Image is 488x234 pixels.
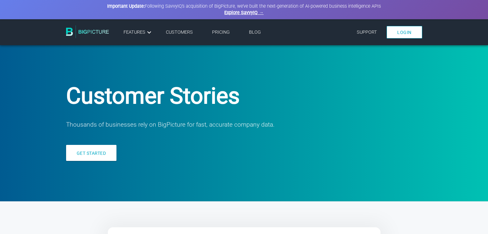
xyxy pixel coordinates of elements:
[66,120,397,130] p: Thousands of businesses rely on BigPicture for fast, accurate company data.
[66,83,406,109] h1: Customer Stories
[387,26,422,38] a: Login
[124,29,153,36] a: Features
[66,145,117,161] a: Get Started
[66,25,109,38] img: BigPicture.io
